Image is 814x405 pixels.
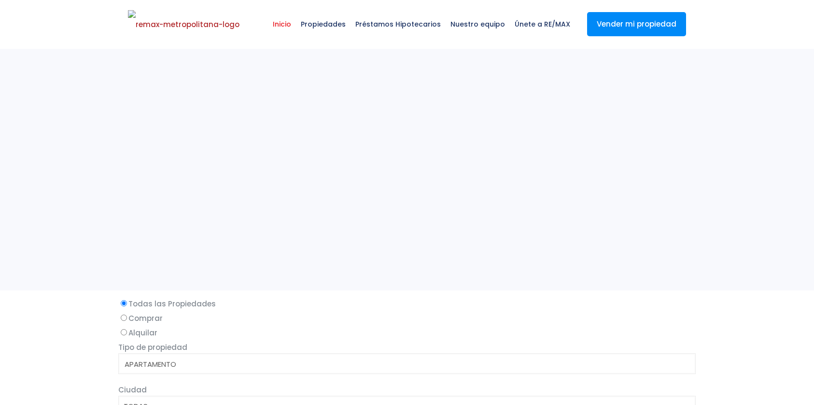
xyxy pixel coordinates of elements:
[124,359,683,370] option: APARTAMENTO
[121,300,127,306] input: Todas las Propiedades
[121,315,127,321] input: Comprar
[268,10,296,39] span: Inicio
[351,10,446,39] span: Préstamos Hipotecarios
[446,10,510,39] span: Nuestro equipo
[128,10,239,39] img: remax-metropolitana-logo
[118,342,187,352] span: Tipo de propiedad
[118,327,696,339] label: Alquilar
[118,298,696,310] label: Todas las Propiedades
[587,12,686,36] a: Vender mi propiedad
[124,370,683,382] option: CASA
[510,10,575,39] span: Únete a RE/MAX
[118,312,696,324] label: Comprar
[118,385,147,395] span: Ciudad
[296,10,351,39] span: Propiedades
[121,329,127,335] input: Alquilar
